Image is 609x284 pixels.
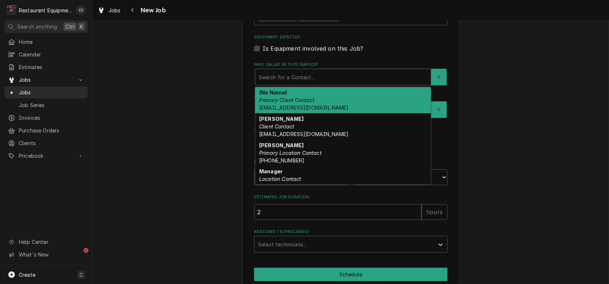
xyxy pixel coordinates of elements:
span: Jobs [19,89,84,96]
div: Estimated Job Duration [254,194,447,220]
label: Estimated Arrival Time [254,160,447,165]
button: Create New Contact [431,69,446,85]
a: Calendar [4,48,88,60]
span: Estimates [19,63,84,71]
button: Search anythingCtrlK [4,20,88,33]
a: Jobs [95,4,124,16]
label: Who should the tech(s) ask for? [254,94,447,100]
div: EB [76,5,86,15]
a: Go to Jobs [4,74,88,86]
div: R [7,5,17,15]
em: Primary Location Contact [259,150,322,156]
span: Calendar [19,51,84,58]
label: Equipment Expected [254,34,447,40]
div: Emily Bird's Avatar [76,5,86,15]
a: Job Series [4,99,88,111]
label: Assigned Technician(s) [254,229,447,235]
em: Primary Client Contact [259,97,315,103]
span: What's New [19,251,83,258]
span: C [80,271,83,279]
span: K [80,23,83,30]
a: Jobs [4,86,88,98]
span: Invoices [19,114,84,122]
a: Go to Help Center [4,236,88,248]
div: Restaurant Equipment Diagnostics's Avatar [7,5,17,15]
span: Jobs [108,7,121,14]
a: Go to Pricebook [4,150,88,162]
em: Client Contact [259,123,294,130]
span: Jobs [19,76,73,84]
div: Who should the tech(s) ask for? [254,94,447,118]
span: Search anything [17,23,57,30]
button: Navigate back [127,4,138,16]
a: Home [4,36,88,48]
label: Is Equipment involved on this Job? [263,44,363,53]
label: Estimated Job Duration [254,194,447,200]
a: Purchase Orders [4,124,88,136]
strong: Manager [259,168,283,174]
label: Attachments [254,127,447,132]
div: hours [421,204,447,220]
svg: Create New Contact [437,75,441,80]
span: Pricebook [19,152,73,160]
input: Date [254,169,348,185]
span: [EMAIL_ADDRESS][DOMAIN_NAME] [259,131,348,137]
span: Ctrl [65,23,75,30]
span: [PHONE_NUMBER] [259,157,304,164]
span: Home [19,38,84,46]
strong: (No Name) [259,89,287,96]
span: [EMAIL_ADDRESS][DOMAIN_NAME] [259,105,348,111]
span: Purchase Orders [19,127,84,134]
div: Who called in this service? [254,62,447,85]
a: Clients [4,137,88,149]
button: Schedule [254,268,447,281]
div: Estimated Arrival Time [254,160,447,185]
label: Who called in this service? [254,62,447,68]
span: Help Center [19,238,83,246]
strong: [PERSON_NAME] [259,116,304,122]
div: Button Group Row [254,268,447,281]
strong: [PERSON_NAME] [259,142,304,148]
button: Create New Contact [431,101,446,118]
a: Invoices [4,112,88,124]
svg: Create New Contact [437,107,441,112]
div: Restaurant Equipment Diagnostics [19,7,72,14]
a: Estimates [4,61,88,73]
span: Job Series [19,101,84,109]
div: Attachments [254,127,447,151]
span: Clients [19,139,84,147]
em: Location Contact [259,176,301,182]
a: Go to What's New [4,249,88,260]
span: Create [19,272,35,278]
span: New Job [138,5,166,15]
div: Assigned Technician(s) [254,229,447,253]
div: Equipment Expected [254,34,447,53]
